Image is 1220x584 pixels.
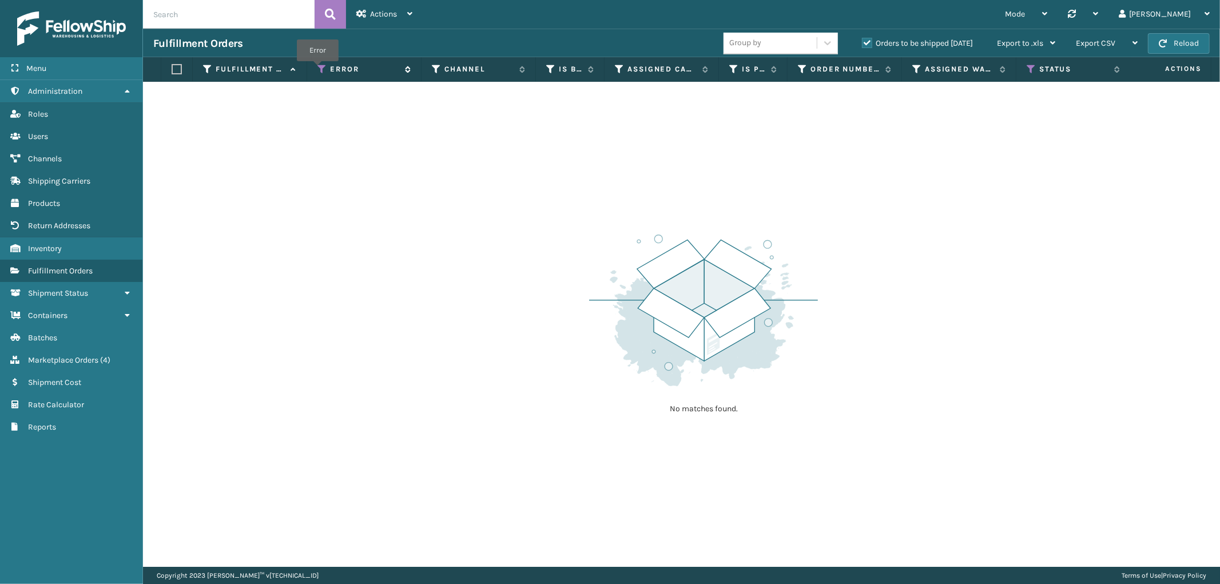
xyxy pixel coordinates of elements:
[153,37,243,50] h3: Fulfillment Orders
[1122,567,1206,584] div: |
[28,400,84,410] span: Rate Calculator
[28,154,62,164] span: Channels
[862,38,973,48] label: Orders to be shipped [DATE]
[28,132,48,141] span: Users
[17,11,126,46] img: logo
[1163,571,1206,579] a: Privacy Policy
[26,63,46,73] span: Menu
[28,244,62,253] span: Inventory
[28,333,57,343] span: Batches
[810,64,880,74] label: Order Number
[729,37,761,49] div: Group by
[157,567,319,584] p: Copyright 2023 [PERSON_NAME]™ v [TECHNICAL_ID]
[28,86,82,96] span: Administration
[28,311,67,320] span: Containers
[28,378,81,387] span: Shipment Cost
[1076,38,1115,48] span: Export CSV
[925,64,994,74] label: Assigned Warehouse
[28,355,98,365] span: Marketplace Orders
[100,355,110,365] span: ( 4 )
[559,64,582,74] label: Is Buy Shipping
[28,288,88,298] span: Shipment Status
[370,9,397,19] span: Actions
[28,266,93,276] span: Fulfillment Orders
[216,64,285,74] label: Fulfillment Order Id
[28,221,90,231] span: Return Addresses
[330,64,399,74] label: Error
[1005,9,1025,19] span: Mode
[1148,33,1210,54] button: Reload
[1039,64,1108,74] label: Status
[28,422,56,432] span: Reports
[1122,571,1161,579] a: Terms of Use
[28,198,60,208] span: Products
[28,176,90,186] span: Shipping Carriers
[742,64,765,74] label: Is Prime
[1129,59,1209,78] span: Actions
[997,38,1043,48] span: Export to .xls
[627,64,697,74] label: Assigned Carrier Service
[444,64,514,74] label: Channel
[28,109,48,119] span: Roles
